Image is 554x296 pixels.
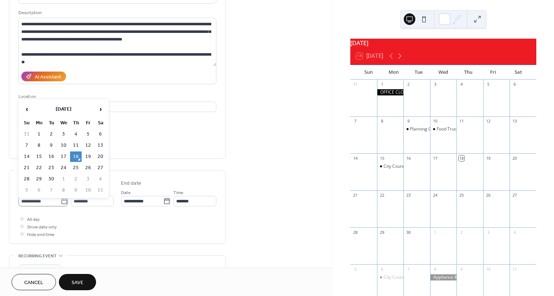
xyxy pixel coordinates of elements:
[46,174,57,184] td: 30
[430,126,457,132] div: Food Truck @ Muni
[512,119,517,124] div: 13
[512,82,517,87] div: 6
[403,126,430,132] div: Planning Commission Meeting
[432,229,438,235] div: 1
[95,151,106,162] td: 20
[459,82,464,87] div: 4
[82,185,94,196] td: 10
[33,151,45,162] td: 15
[352,266,358,272] div: 5
[82,140,94,151] td: 12
[406,266,411,272] div: 7
[406,119,411,124] div: 9
[59,274,96,290] button: Save
[379,155,385,161] div: 15
[21,266,48,275] span: Do not repeat
[406,82,411,87] div: 2
[377,274,404,280] div: City Council Quarterly Meeting
[406,65,431,80] div: Tue
[485,193,491,198] div: 26
[18,93,215,100] div: Location
[485,119,491,124] div: 12
[58,151,69,162] td: 17
[18,9,215,17] div: Description
[21,174,33,184] td: 28
[82,129,94,140] td: 5
[352,82,358,87] div: 31
[21,72,66,81] button: AI Assistant
[173,189,183,197] span: Time
[459,229,464,235] div: 2
[82,151,94,162] td: 19
[95,129,106,140] td: 6
[352,193,358,198] div: 21
[410,126,471,132] div: Planning Commission Meeting
[46,163,57,173] td: 23
[21,140,33,151] td: 7
[95,174,106,184] td: 4
[95,102,106,116] span: ›
[406,229,411,235] div: 30
[512,266,517,272] div: 11
[432,266,438,272] div: 8
[33,102,94,117] th: [DATE]
[33,140,45,151] td: 8
[82,118,94,128] th: Fr
[70,163,82,173] td: 25
[27,223,57,231] span: Show date only
[12,274,56,290] button: Cancel
[70,118,82,128] th: Th
[379,266,385,272] div: 6
[379,229,385,235] div: 29
[459,155,464,161] div: 18
[21,163,33,173] td: 21
[350,39,536,47] div: [DATE]
[384,274,445,280] div: City Council Quarterly Meeting
[58,185,69,196] td: 8
[46,151,57,162] td: 16
[33,163,45,173] td: 22
[35,73,61,81] div: AI Assistant
[506,65,531,80] div: Sat
[33,185,45,196] td: 6
[82,174,94,184] td: 3
[58,129,69,140] td: 3
[95,118,106,128] th: Sa
[456,65,481,80] div: Thu
[485,82,491,87] div: 5
[27,216,40,223] span: All day
[437,126,475,132] div: Food Truck @ Muni
[58,174,69,184] td: 1
[481,65,506,80] div: Fri
[459,193,464,198] div: 25
[459,119,464,124] div: 11
[432,82,438,87] div: 3
[33,118,45,128] th: Mo
[46,118,57,128] th: Tu
[379,193,385,198] div: 22
[46,140,57,151] td: 9
[18,252,57,260] span: Recurring event
[356,65,381,80] div: Sun
[512,193,517,198] div: 27
[352,119,358,124] div: 7
[21,118,33,128] th: Su
[70,151,82,162] td: 18
[379,119,385,124] div: 8
[432,155,438,161] div: 17
[352,229,358,235] div: 28
[377,163,404,170] div: City Council Regular Meeting
[82,163,94,173] td: 26
[70,185,82,196] td: 9
[512,155,517,161] div: 20
[33,174,45,184] td: 29
[70,174,82,184] td: 2
[95,185,106,196] td: 11
[58,118,69,128] th: We
[21,185,33,196] td: 5
[384,163,441,170] div: City Council Regular Meeting
[352,155,358,161] div: 14
[46,185,57,196] td: 7
[70,140,82,151] td: 11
